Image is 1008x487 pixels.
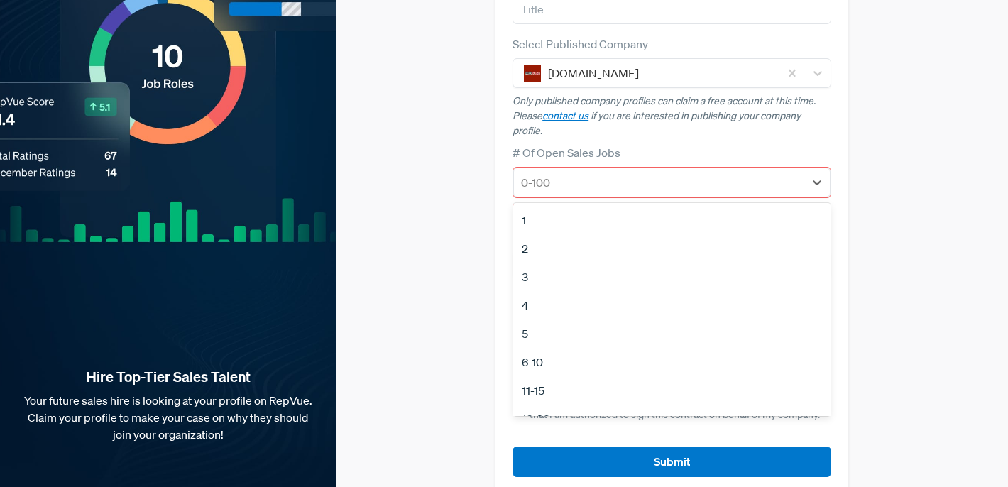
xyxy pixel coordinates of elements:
[513,226,676,243] label: How will I primarily use RepVue?
[513,263,831,291] div: 3
[513,376,831,405] div: 11-15
[23,392,313,443] p: Your future sales hire is looking at your profile on RepVue. Claim your profile to make your case...
[513,144,620,161] label: # Of Open Sales Jobs
[513,405,831,433] div: 16-20
[513,319,831,348] div: 5
[513,348,831,376] div: 6-10
[542,109,588,122] a: contact us
[513,234,831,263] div: 2
[513,94,831,138] p: Only published company profiles can claim a free account at this time. Please if you are interest...
[513,202,732,214] span: Please make a selection from the # Of Open Sales Jobs
[23,368,313,386] strong: Hire Top-Tier Sales Talent
[513,35,648,53] label: Select Published Company
[524,65,541,82] img: 1000Bulbs.com
[513,313,831,343] input: Email
[513,206,831,234] div: 1
[513,291,831,319] div: 4
[513,290,570,307] label: Work Email
[513,447,831,477] button: Submit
